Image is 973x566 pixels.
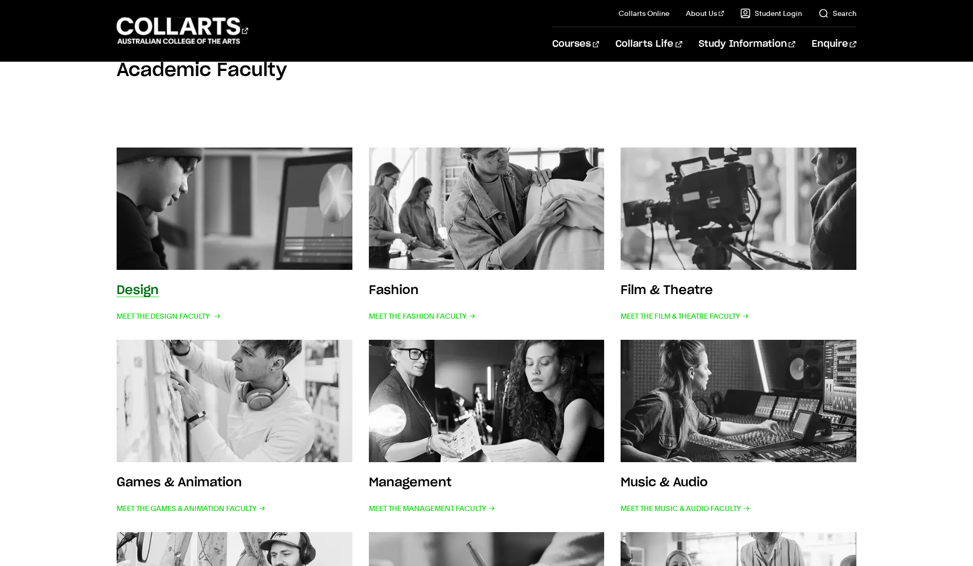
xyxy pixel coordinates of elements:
span: Meet the Management Faculty [369,501,495,516]
h3: Games & Animation [117,477,242,489]
a: Study Information [699,27,795,61]
div: Go to homepage [117,16,248,45]
span: Meet the Design Faculty [117,309,219,323]
a: Games & Animation Meet the Games & Animation Faculty [117,340,352,516]
a: Collarts Online [619,8,669,19]
a: Search [818,8,856,19]
a: Film & Theatre Meet the Film & Theatre Faculty [621,148,856,323]
h3: Music & Audio [621,477,708,489]
a: Enquire [812,27,856,61]
a: Management Meet the Management Faculty [369,340,605,516]
a: About Us [686,8,724,19]
a: Collarts Life [615,27,682,61]
a: Courses [552,27,599,61]
span: Meet the Music & Audio Faculty [621,501,750,516]
a: Fashion Meet the Fashion Faculty [369,148,605,323]
h3: Film & Theatre [621,284,713,297]
a: Music & Audio Meet the Music & Audio Faculty [621,340,856,516]
a: Student Login [740,8,802,19]
h3: Design [117,284,159,297]
span: Meet the Film & Theatre Faculty [621,309,749,323]
a: Design Meet the Design Faculty [117,148,352,323]
h3: Management [369,477,452,489]
span: Meet the Fashion Faculty [369,309,476,323]
h2: Academic Faculty [117,59,287,82]
h3: Fashion [369,284,419,297]
span: Meet the Games & Animation Faculty [117,501,266,516]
